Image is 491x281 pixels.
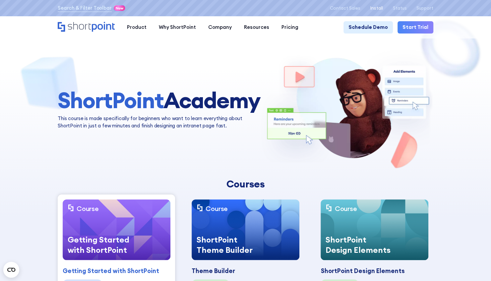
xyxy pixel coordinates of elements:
[244,24,269,31] div: Resources
[58,4,112,12] a: Search & Filter Toolbar
[458,249,491,281] iframe: Chat Widget
[321,199,428,260] a: CourseShortPoint Design Elements
[393,6,406,11] a: Status
[121,178,370,189] div: Courses
[153,21,202,34] a: Why ShortPoint
[58,115,260,129] p: This course is made specifically for beginners who want to learn everything about ShortPoint in j...
[276,21,305,34] a: Pricing
[416,6,433,11] a: Support
[58,88,260,112] h1: Academy
[63,266,159,276] div: Getting Started with ShortPoint
[370,6,383,11] a: Install
[159,24,196,31] div: Why ShortPoint
[343,21,393,34] a: Schedule Demo
[3,262,19,278] button: Open CMP widget
[121,21,153,34] a: Product
[398,21,433,34] a: Start Trial
[77,204,99,213] div: Course
[58,86,163,114] span: ShortPoint
[192,266,235,276] div: Theme Builder
[63,230,140,260] div: Getting Started with ShortPoint
[58,22,115,33] a: Home
[202,21,238,34] a: Company
[63,199,170,260] a: CourseGetting Started with ShortPoint
[281,24,298,31] div: Pricing
[330,6,360,11] a: Contact Sales
[321,266,404,276] div: ShortPoint Design Elements
[208,24,232,31] div: Company
[335,204,357,213] div: Course
[127,24,147,31] div: Product
[192,230,269,260] div: ShortPoint Theme Builder
[321,230,398,260] div: ShortPoint Design Elements
[206,204,228,213] div: Course
[192,199,299,260] a: CourseShortPoint Theme Builder
[238,21,276,34] a: Resources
